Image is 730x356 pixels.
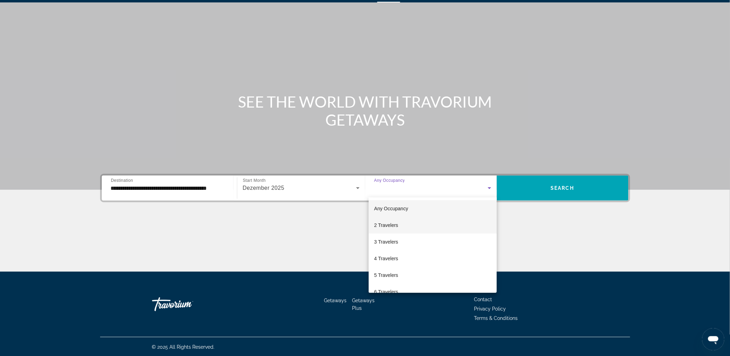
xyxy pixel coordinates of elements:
iframe: Schaltfläche zum Öffnen des Messaging-Fensters [702,328,724,350]
span: 4 Travelers [374,254,398,263]
span: 3 Travelers [374,238,398,246]
span: 6 Travelers [374,288,398,296]
span: 2 Travelers [374,221,398,229]
span: Any Occupancy [374,206,408,211]
span: 5 Travelers [374,271,398,279]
